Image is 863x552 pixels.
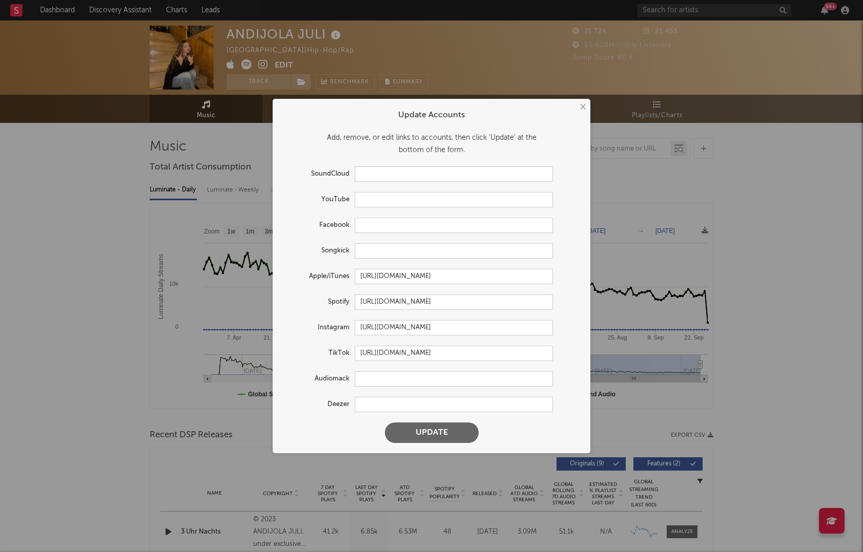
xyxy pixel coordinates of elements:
[283,245,355,257] label: Songkick
[283,398,355,411] label: Deezer
[283,109,580,121] div: Update Accounts
[385,422,479,443] button: Update
[283,322,355,334] label: Instagram
[283,347,355,359] label: TikTok
[283,194,355,206] label: YouTube
[283,296,355,308] label: Spotify
[283,168,355,180] label: SoundCloud
[283,132,580,156] div: Add, remove, or edit links to accounts, then click 'Update' at the bottom of the form.
[577,101,588,113] button: ×
[283,270,355,283] label: Apple/iTunes
[283,373,355,385] label: Audiomack
[283,219,355,231] label: Facebook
